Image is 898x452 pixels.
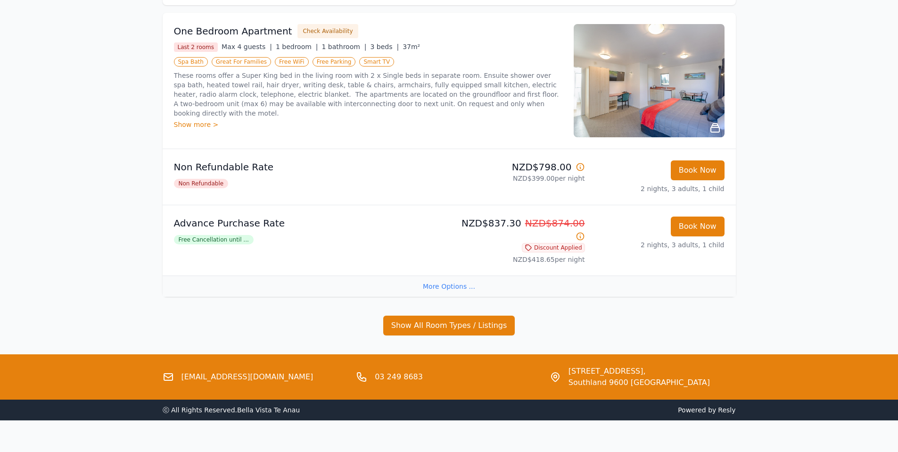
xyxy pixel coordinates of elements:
p: NZD$798.00 [453,160,585,174]
span: 37m² [403,43,420,50]
span: Southland 9600 [GEOGRAPHIC_DATA] [568,377,710,388]
span: Great For Families [212,57,271,67]
button: Book Now [671,217,725,236]
button: Book Now [671,160,725,180]
a: 03 249 8683 [375,371,423,383]
span: NZD$874.00 [525,218,585,229]
span: Free Parking [313,57,356,67]
p: NZD$399.00 per night [453,174,585,183]
span: Non Refundable [174,179,229,188]
p: 2 nights, 3 adults, 1 child [593,184,725,193]
span: Free WiFi [275,57,309,67]
p: NZD$837.30 [453,217,585,243]
button: Show All Room Types / Listings [383,316,515,335]
p: 2 nights, 3 adults, 1 child [593,240,725,250]
span: 3 beds | [371,43,399,50]
h3: One Bedroom Apartment [174,25,292,38]
div: More Options ... [163,276,736,297]
span: Powered by [453,405,736,415]
p: These rooms offer a Super King bed in the living room with 2 x Single beds in separate room. Ensu... [174,71,562,118]
span: Free Cancellation until ... [174,235,254,244]
button: Check Availability [297,24,358,38]
span: Max 4 guests | [222,43,272,50]
span: [STREET_ADDRESS], [568,366,710,377]
span: Spa Bath [174,57,208,67]
p: Non Refundable Rate [174,160,445,174]
a: Resly [718,406,735,414]
div: Show more > [174,120,562,129]
span: Discount Applied [522,243,585,252]
span: 1 bathroom | [321,43,366,50]
p: NZD$418.65 per night [453,255,585,264]
span: Last 2 rooms [174,42,218,52]
a: [EMAIL_ADDRESS][DOMAIN_NAME] [181,371,313,383]
span: 1 bedroom | [276,43,318,50]
p: Advance Purchase Rate [174,217,445,230]
span: Smart TV [359,57,394,67]
span: ⓒ All Rights Reserved. Bella Vista Te Anau [163,406,300,414]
